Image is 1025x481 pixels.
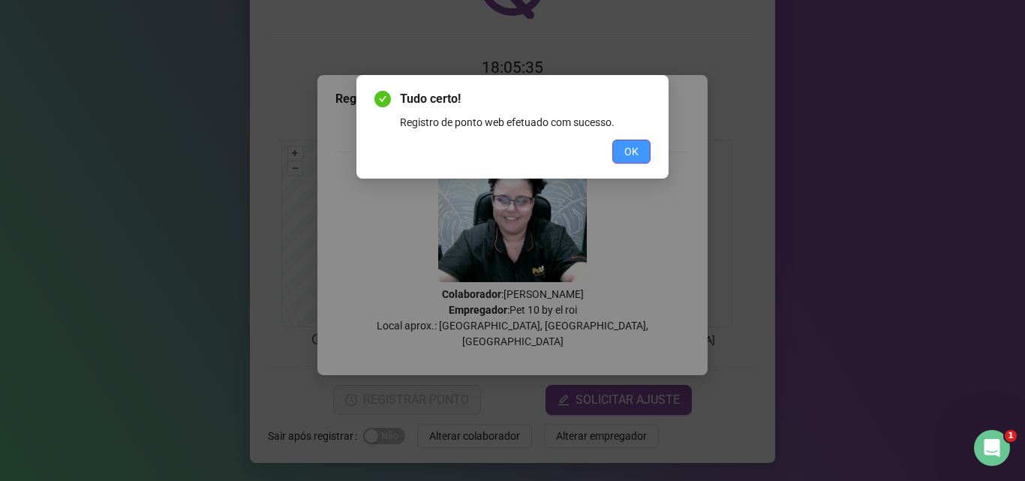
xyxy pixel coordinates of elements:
[374,91,391,107] span: check-circle
[624,143,639,160] span: OK
[612,140,651,164] button: OK
[400,90,651,108] span: Tudo certo!
[1005,430,1017,442] span: 1
[400,114,651,131] div: Registro de ponto web efetuado com sucesso.
[974,430,1010,466] iframe: Intercom live chat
